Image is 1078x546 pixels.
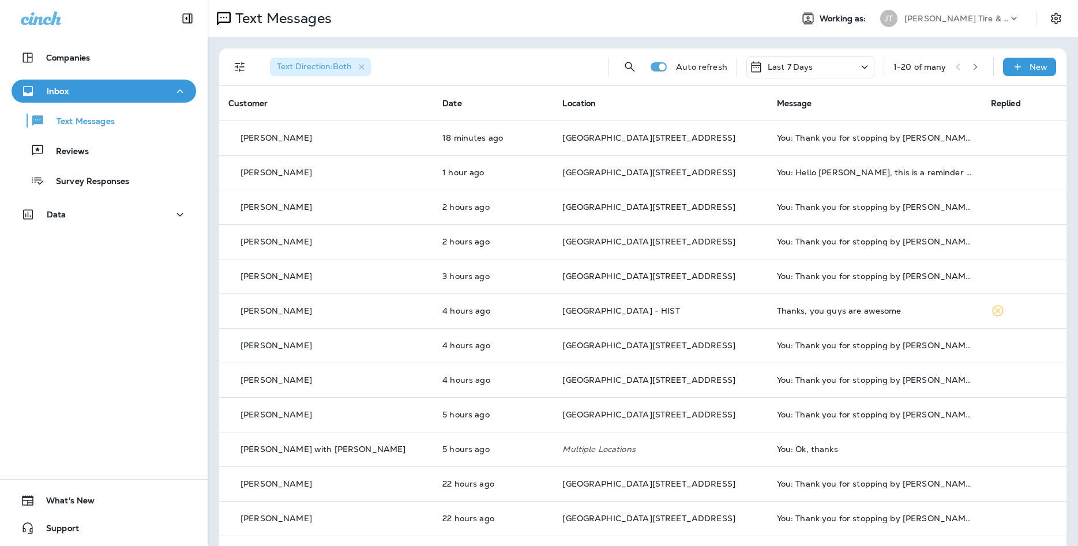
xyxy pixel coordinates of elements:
p: Sep 25, 2025 10:59 AM [442,341,544,350]
p: Inbox [47,86,69,96]
div: JT [880,10,897,27]
button: Inbox [12,80,196,103]
p: [PERSON_NAME] [241,133,312,142]
p: Data [47,210,66,219]
span: [GEOGRAPHIC_DATA][STREET_ADDRESS] [562,409,735,420]
button: Text Messages [12,108,196,133]
span: [GEOGRAPHIC_DATA][STREET_ADDRESS] [562,340,735,351]
button: Filters [228,55,251,78]
p: Sep 25, 2025 09:55 AM [442,445,544,454]
p: Auto refresh [676,62,727,71]
div: You: Thank you for stopping by Jensen Tire & Auto - South 144th Street. Please take 30 seconds to... [777,375,972,385]
p: Sep 25, 2025 10:58 AM [442,375,544,385]
p: [PERSON_NAME] [241,375,312,385]
span: [GEOGRAPHIC_DATA][STREET_ADDRESS] [562,133,735,143]
button: Survey Responses [12,168,196,193]
p: [PERSON_NAME] [241,202,312,212]
p: [PERSON_NAME] [241,410,312,419]
button: What's New [12,489,196,512]
div: Thanks, you guys are awesome [777,306,972,315]
p: [PERSON_NAME] [241,272,312,281]
div: You: Thank you for stopping by Jensen Tire & Auto - South 144th Street. Please take 30 seconds to... [777,479,972,488]
div: You: Thank you for stopping by Jensen Tire & Auto - South 144th Street. Please take 30 seconds to... [777,133,972,142]
p: [PERSON_NAME] [241,168,312,177]
p: Last 7 Days [768,62,813,71]
p: Sep 25, 2025 02:59 PM [442,133,544,142]
span: Message [777,98,812,108]
p: Sep 25, 2025 09:58 AM [442,410,544,419]
span: What's New [35,496,95,510]
span: Date [442,98,462,108]
span: Customer [228,98,268,108]
div: You: Thank you for stopping by Jensen Tire & Auto - South 144th Street. Please take 30 seconds to... [777,410,972,419]
p: Multiple Locations [562,445,758,454]
p: Sep 24, 2025 05:00 PM [442,479,544,488]
p: Reviews [44,146,89,157]
div: You: Thank you for stopping by Jensen Tire & Auto - South 144th Street. Please take 30 seconds to... [777,514,972,523]
div: 1 - 20 of many [893,62,946,71]
span: [GEOGRAPHIC_DATA][STREET_ADDRESS] [562,271,735,281]
div: You: Thank you for stopping by Jensen Tire & Auto - South 144th Street. Please take 30 seconds to... [777,202,972,212]
span: Working as: [820,14,869,24]
span: Replied [991,98,1021,108]
div: You: Ok, thanks [777,445,972,454]
p: Sep 25, 2025 12:59 PM [442,202,544,212]
div: You: Thank you for stopping by Jensen Tire & Auto - South 144th Street. Please take 30 seconds to... [777,272,972,281]
p: Sep 24, 2025 05:00 PM [442,514,544,523]
p: Survey Responses [44,176,129,187]
div: You: Hello Terry, this is a reminder of your scheduled appointment set for 09/26/2025 2:00 PM at ... [777,168,972,177]
p: Sep 25, 2025 01:47 PM [442,168,544,177]
span: [GEOGRAPHIC_DATA] - HIST [562,306,679,316]
p: Sep 25, 2025 11:04 AM [442,306,544,315]
p: [PERSON_NAME] Tire & Auto [904,14,1008,23]
span: [GEOGRAPHIC_DATA][STREET_ADDRESS] [562,513,735,524]
button: Settings [1046,8,1066,29]
p: [PERSON_NAME] [241,237,312,246]
span: Location [562,98,596,108]
span: [GEOGRAPHIC_DATA][STREET_ADDRESS] [562,479,735,489]
span: [GEOGRAPHIC_DATA][STREET_ADDRESS] [562,236,735,247]
p: [PERSON_NAME] [241,514,312,523]
span: [GEOGRAPHIC_DATA][STREET_ADDRESS] [562,375,735,385]
p: Text Messages [231,10,332,27]
button: Reviews [12,138,196,163]
p: [PERSON_NAME] [241,341,312,350]
button: Search Messages [618,55,641,78]
button: Data [12,203,196,226]
span: Support [35,524,79,537]
p: [PERSON_NAME] [241,479,312,488]
p: [PERSON_NAME] [241,306,312,315]
p: Sep 25, 2025 12:58 PM [442,237,544,246]
button: Support [12,517,196,540]
p: Companies [46,53,90,62]
span: [GEOGRAPHIC_DATA][STREET_ADDRESS] [562,167,735,178]
p: Sep 25, 2025 11:59 AM [442,272,544,281]
p: Text Messages [45,116,115,127]
span: Text Direction : Both [277,61,352,71]
p: [PERSON_NAME] with [PERSON_NAME] [241,445,405,454]
button: Companies [12,46,196,69]
div: You: Thank you for stopping by Jensen Tire & Auto - South 144th Street. Please take 30 seconds to... [777,237,972,246]
div: You: Thank you for stopping by Jensen Tire & Auto - South 144th Street. Please take 30 seconds to... [777,341,972,350]
div: Text Direction:Both [270,58,371,76]
p: New [1030,62,1047,71]
span: [GEOGRAPHIC_DATA][STREET_ADDRESS] [562,202,735,212]
button: Collapse Sidebar [171,7,204,30]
